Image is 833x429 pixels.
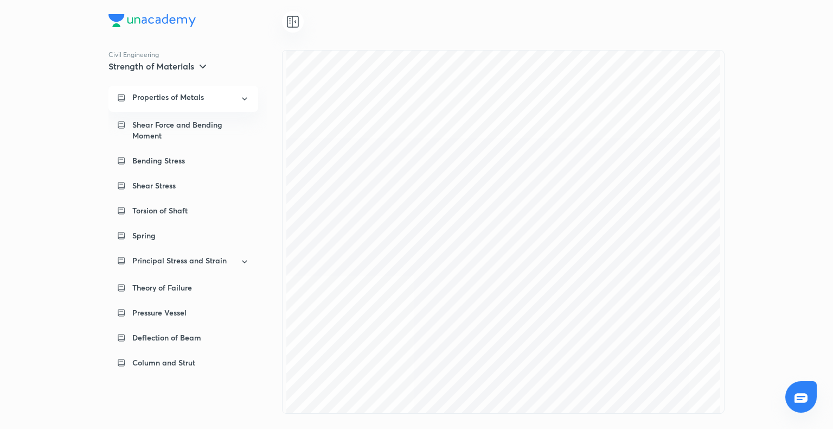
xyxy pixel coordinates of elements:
p: Column and Strut [132,357,195,368]
p: Civil Engineering [108,50,282,60]
p: Deflection of Beam [132,332,201,343]
img: Company Logo [108,14,196,27]
p: Pressure Vessel [132,307,187,318]
p: Theory of Failure [132,282,192,293]
h5: Strength of Materials [108,61,194,72]
p: Properties of Metals [132,92,204,102]
p: Bending Stress [132,155,185,166]
p: Shear Stress [132,180,176,191]
p: Shear Force and Bending Moment [132,119,249,141]
p: Spring [132,230,156,241]
p: Torsion of Shaft [132,205,188,216]
p: Principal Stress and Strain [132,255,227,266]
